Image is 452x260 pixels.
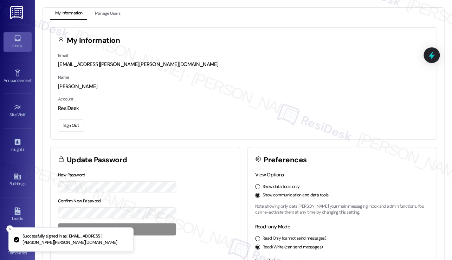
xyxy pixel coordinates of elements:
[22,233,128,246] p: Successfully signed in as [EMAIL_ADDRESS][PERSON_NAME][PERSON_NAME][DOMAIN_NAME]
[6,225,13,232] button: Close toast
[263,244,323,251] label: Read/Write (can send messages)
[255,171,284,178] label: View Options
[4,136,32,155] a: Insights •
[58,61,429,68] div: [EMAIL_ADDRESS][PERSON_NAME][PERSON_NAME][DOMAIN_NAME]
[4,205,32,224] a: Leads
[264,156,306,164] h3: Preferences
[58,83,429,90] div: [PERSON_NAME]
[58,96,73,102] label: Account
[67,37,120,44] h3: My Information
[25,111,26,116] span: •
[263,235,326,242] label: Read Only (cannot send messages)
[263,192,329,199] label: Show communication and data tools
[24,146,25,151] span: •
[58,74,69,80] label: Name
[255,203,430,216] p: Note: showing only data [PERSON_NAME] your main messaging inbox and admin functions. You can re-a...
[255,223,290,230] label: Read-only Mode
[90,8,125,20] button: Manage Users
[50,8,87,20] button: My Information
[10,6,25,19] img: ResiDesk Logo
[58,119,84,132] button: Sign Out
[4,32,32,51] a: Inbox
[67,156,127,164] h3: Update Password
[263,184,300,190] label: Show data tools only
[31,77,32,82] span: •
[58,105,429,112] div: ResiDesk
[4,102,32,121] a: Site Visit •
[58,172,85,178] label: New Password
[58,53,68,58] label: Email
[4,170,32,189] a: Buildings
[4,240,32,259] a: Templates •
[27,249,28,254] span: •
[58,198,101,204] label: Confirm New Password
